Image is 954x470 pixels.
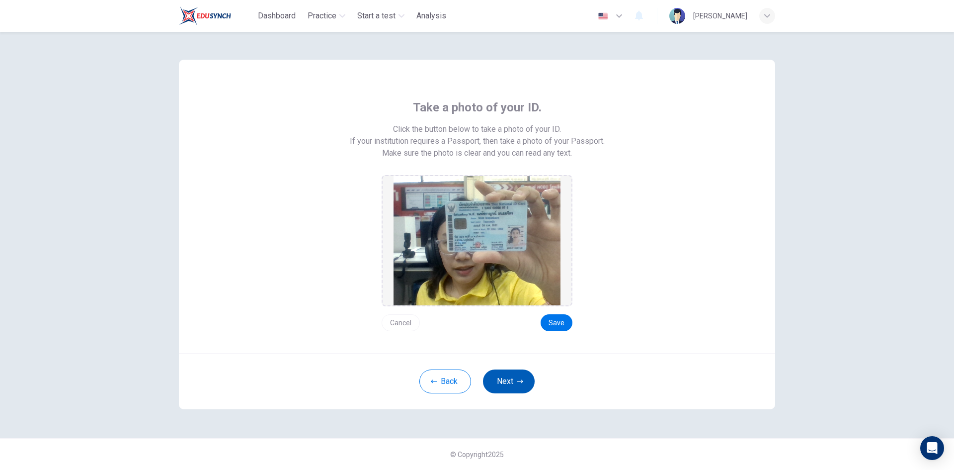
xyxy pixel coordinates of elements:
[382,147,572,159] span: Make sure the photo is clear and you can read any text.
[669,8,685,24] img: Profile picture
[179,6,231,26] img: Train Test logo
[308,10,336,22] span: Practice
[179,6,254,26] a: Train Test logo
[382,314,420,331] button: Cancel
[416,10,446,22] span: Analysis
[419,370,471,393] button: Back
[394,176,560,305] img: preview screemshot
[412,7,450,25] button: Analysis
[353,7,408,25] button: Start a test
[920,436,944,460] div: Open Intercom Messenger
[254,7,300,25] button: Dashboard
[258,10,296,22] span: Dashboard
[693,10,747,22] div: [PERSON_NAME]
[304,7,349,25] button: Practice
[483,370,535,393] button: Next
[357,10,396,22] span: Start a test
[541,314,572,331] button: Save
[450,451,504,459] span: © Copyright 2025
[413,99,542,115] span: Take a photo of your ID.
[350,123,605,147] span: Click the button below to take a photo of your ID. If your institution requires a Passport, then ...
[597,12,609,20] img: en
